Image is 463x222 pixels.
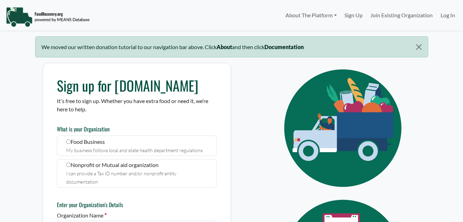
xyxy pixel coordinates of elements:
h6: Enter your Organization's Details [57,202,217,208]
b: About [217,44,232,50]
a: Sign Up [341,8,366,22]
label: Organization Name [57,211,107,220]
a: About The Platform [281,8,340,22]
img: NavigationLogo_FoodRecovery-91c16205cd0af1ed486a0f1a7774a6544ea792ac00100771e7dd3ec7c0e58e41.png [6,7,90,27]
label: Food Business [57,136,217,156]
label: Nonprofit or Mutual aid organization [57,159,217,188]
h1: Sign up for [DOMAIN_NAME] [57,77,217,94]
img: Eye Icon [269,63,420,193]
b: Documentation [264,44,304,50]
p: It's free to sign up. Whether you have extra food or need it, we’re here to help. [57,97,217,113]
input: Nonprofit or Mutual aid organization I can provide a Tax ID number and/or nonprofit entity docume... [66,163,71,167]
input: Food Business My business follows local and state health department regulations [66,139,71,144]
a: Log In [437,8,459,22]
small: My business follows local and state health department regulations [66,147,203,153]
a: Join Existing Organization [366,8,436,22]
div: We moved our written donation tutorial to our navigation bar above. Click and then click [35,36,428,57]
button: Close [410,37,427,57]
h6: What is your Organization [57,126,217,132]
small: I can provide a Tax ID number and/or nonprofit entity documentation [66,170,177,185]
